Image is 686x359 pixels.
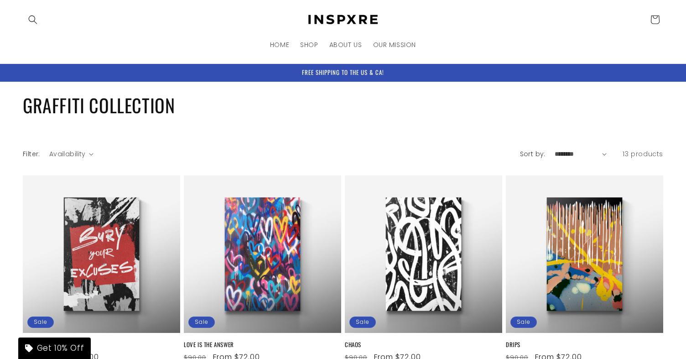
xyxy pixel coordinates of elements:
span: FREE SHIPPING TO THE US & CA! [302,68,384,77]
a: HOME [265,35,295,54]
a: CHAOS [345,341,502,348]
div: Announcement [23,64,663,81]
span: ABOUT US [329,41,362,49]
a: OUR MISSION [368,35,422,54]
span: SHOP [300,41,318,49]
a: BURY YOUR EXCUSES [23,341,180,348]
a: SHOP [295,35,323,54]
a: INSPXRE [299,9,388,30]
h2: Filter: [23,149,40,159]
a: ABOUT US [324,35,368,54]
label: Sort by: [520,149,546,158]
a: LOVE IS THE ANSWER [184,341,341,348]
span: OUR MISSION [373,41,416,49]
span: HOME [270,41,289,49]
h1: GRAFFITI COLLECTION [23,93,663,117]
span: 13 products [623,149,663,158]
img: INSPXRE [302,13,384,27]
summary: Availability (0 selected) [49,149,94,159]
div: Get 10% Off [18,338,91,359]
summary: Search [23,10,43,30]
span: Availability [49,149,86,158]
a: DRIPS [506,341,663,348]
